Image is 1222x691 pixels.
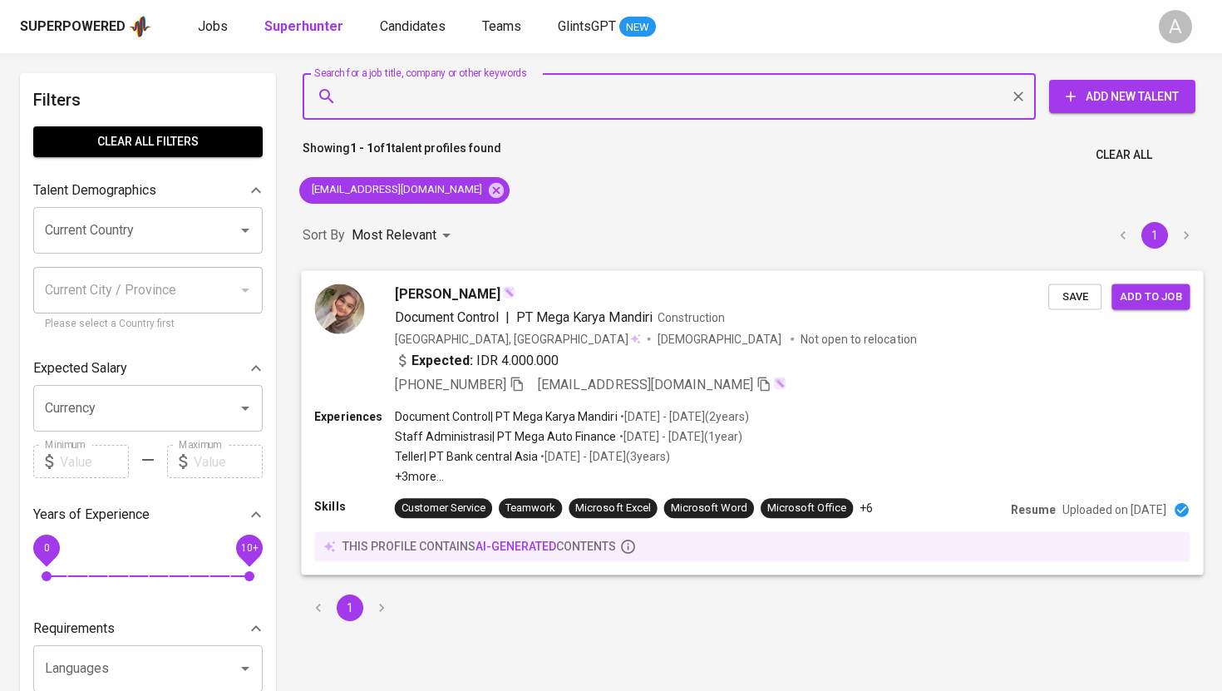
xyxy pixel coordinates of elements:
[395,330,641,347] div: [GEOGRAPHIC_DATA], [GEOGRAPHIC_DATA]
[1141,222,1168,249] button: page 1
[575,501,650,516] div: Microsoft Excel
[33,612,263,645] div: Requirements
[773,376,786,389] img: magic_wand.svg
[264,18,343,34] b: Superhunter
[33,498,263,531] div: Years of Experience
[395,428,617,445] p: Staff Administrasi | PT Mega Auto Finance
[671,501,747,516] div: Microsoft Word
[380,18,446,34] span: Candidates
[482,18,521,34] span: Teams
[33,619,115,639] p: Requirements
[45,316,251,333] p: Please select a Country first
[194,445,263,478] input: Value
[505,501,555,516] div: Teamwork
[337,595,363,621] button: page 1
[299,182,492,198] span: [EMAIL_ADDRESS][DOMAIN_NAME]
[1120,287,1181,306] span: Add to job
[801,330,916,347] p: Not open to relocation
[402,501,485,516] div: Customer Service
[475,540,556,553] span: AI-generated
[20,14,151,39] a: Superpoweredapp logo
[314,498,394,515] p: Skills
[198,17,231,37] a: Jobs
[516,308,652,324] span: PT Mega Karya Mandiri
[33,86,263,113] h6: Filters
[33,126,263,157] button: Clear All filters
[33,180,156,200] p: Talent Demographics
[20,17,126,37] div: Superpowered
[1062,86,1182,107] span: Add New Talent
[33,174,263,207] div: Talent Demographics
[767,501,846,516] div: Microsoft Office
[314,407,394,424] p: Experiences
[395,350,559,370] div: IDR 4.000.000
[395,448,539,465] p: Teller | PT Bank central Asia
[395,376,506,392] span: [PHONE_NUMBER]
[1089,140,1159,170] button: Clear All
[558,18,616,34] span: GlintsGPT
[352,220,456,251] div: Most Relevant
[234,657,257,680] button: Open
[395,284,500,304] span: [PERSON_NAME]
[350,141,373,155] b: 1 - 1
[658,310,725,323] span: Construction
[303,225,345,245] p: Sort By
[538,448,669,465] p: • [DATE] - [DATE] ( 3 years )
[538,376,753,392] span: [EMAIL_ADDRESS][DOMAIN_NAME]
[860,500,873,516] p: +6
[395,468,749,485] p: +3 more ...
[385,141,392,155] b: 1
[1062,501,1166,518] p: Uploaded on [DATE]
[303,271,1202,575] a: [PERSON_NAME]Document Control|PT Mega Karya MandiriConstruction[GEOGRAPHIC_DATA], [GEOGRAPHIC_DAT...
[303,595,397,621] nav: pagination navigation
[299,177,510,204] div: [EMAIL_ADDRESS][DOMAIN_NAME]
[264,17,347,37] a: Superhunter
[558,17,656,37] a: GlintsGPT NEW
[505,307,510,327] span: |
[43,542,49,554] span: 0
[33,358,127,378] p: Expected Salary
[342,538,617,555] p: this profile contains contents
[395,308,499,324] span: Document Control
[1111,284,1190,309] button: Add to job
[619,19,656,36] span: NEW
[1159,10,1192,43] div: A
[33,505,150,525] p: Years of Experience
[129,14,151,39] img: app logo
[1107,222,1202,249] nav: pagination navigation
[1011,501,1056,518] p: Resume
[198,18,228,34] span: Jobs
[658,330,784,347] span: [DEMOGRAPHIC_DATA]
[234,397,257,420] button: Open
[234,219,257,242] button: Open
[240,542,258,554] span: 10+
[380,17,449,37] a: Candidates
[60,445,129,478] input: Value
[33,352,263,385] div: Expected Salary
[352,225,436,245] p: Most Relevant
[482,17,525,37] a: Teams
[1048,284,1101,309] button: Save
[618,407,749,424] p: • [DATE] - [DATE] ( 2 years )
[502,285,515,299] img: magic_wand.svg
[617,428,742,445] p: • [DATE] - [DATE] ( 1 year )
[395,407,618,424] p: Document Control | PT Mega Karya Mandiri
[1096,145,1152,165] span: Clear All
[303,140,501,170] p: Showing of talent profiles found
[411,350,473,370] b: Expected:
[47,131,249,152] span: Clear All filters
[314,284,364,333] img: 6a3eeb9d2b33d3eea456cddf859e67b3.jpg
[1057,287,1093,306] span: Save
[1007,85,1030,108] button: Clear
[1049,80,1195,113] button: Add New Talent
